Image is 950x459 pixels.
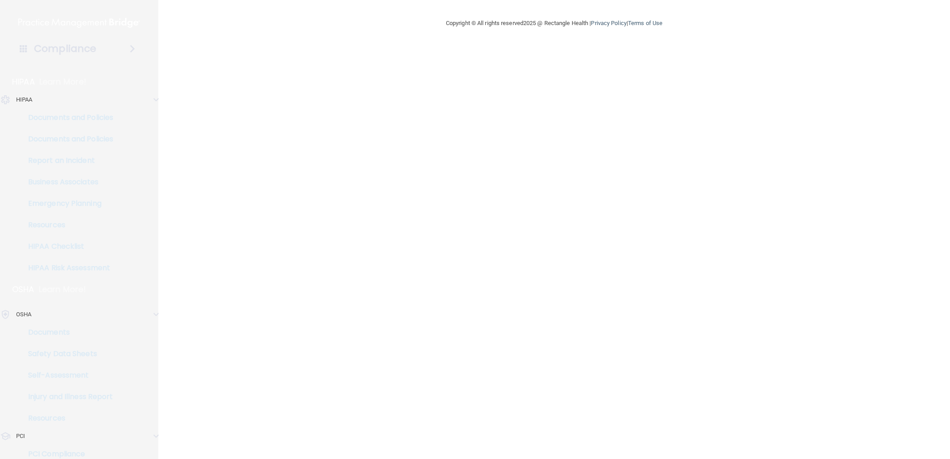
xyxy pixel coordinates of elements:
[6,414,128,423] p: Resources
[16,94,33,105] p: HIPAA
[34,42,96,55] h4: Compliance
[39,76,87,87] p: Learn More!
[6,450,128,459] p: PCI Compliance
[6,156,128,165] p: Report an Incident
[16,309,31,320] p: OSHA
[12,284,34,295] p: OSHA
[6,263,128,272] p: HIPAA Risk Assessment
[39,284,86,295] p: Learn More!
[6,199,128,208] p: Emergency Planning
[6,221,128,229] p: Resources
[628,20,662,26] a: Terms of Use
[6,113,128,122] p: Documents and Policies
[18,14,140,32] img: PMB logo
[6,371,128,380] p: Self-Assessment
[391,9,717,38] div: Copyright © All rights reserved 2025 @ Rectangle Health | |
[16,431,25,442] p: PCI
[12,76,35,87] p: HIPAA
[591,20,626,26] a: Privacy Policy
[6,349,128,358] p: Safety Data Sheets
[6,178,128,187] p: Business Associates
[6,392,128,401] p: Injury and Illness Report
[6,242,128,251] p: HIPAA Checklist
[6,135,128,144] p: Documents and Policies
[6,328,128,337] p: Documents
